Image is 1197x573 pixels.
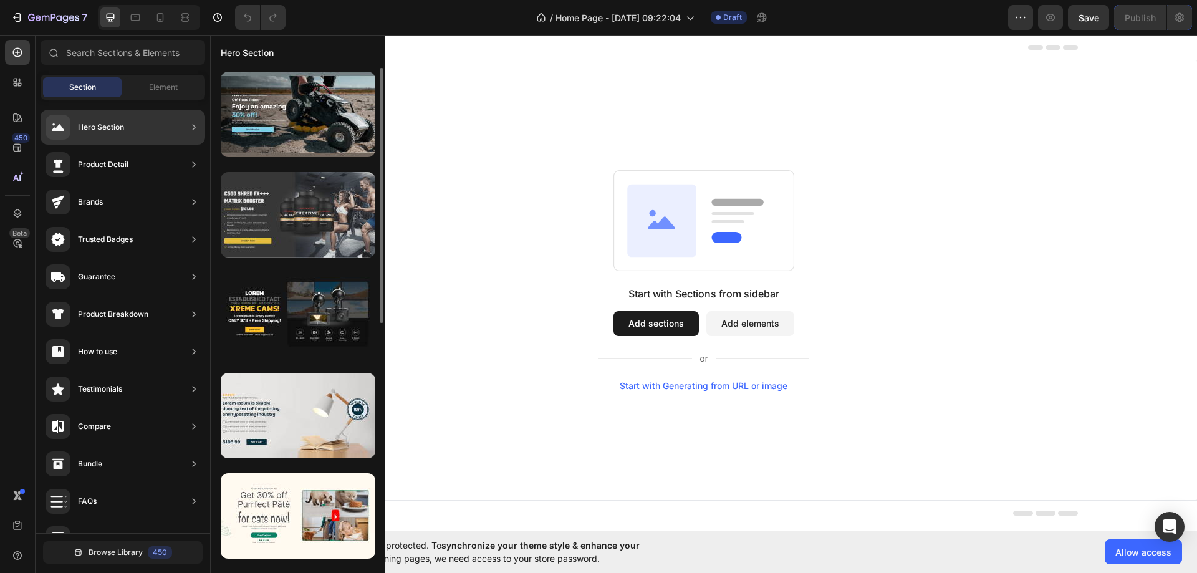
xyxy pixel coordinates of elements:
div: FAQs [78,495,97,508]
div: Product Breakdown [78,308,148,320]
p: 7 [82,10,87,25]
div: Undo/Redo [235,5,286,30]
span: Browse Library [89,547,143,558]
div: Hero Section [78,121,124,133]
span: Save [1079,12,1099,23]
span: Draft [723,12,742,23]
div: Beta [9,228,30,238]
span: / [550,11,553,24]
div: Guarantee [78,271,115,283]
div: Social Proof [78,532,122,545]
span: Allow access [1115,546,1171,559]
span: Your page is password protected. To when designing pages, we need access to your store password. [290,539,688,565]
div: Compare [78,420,111,433]
button: Add elements [496,276,584,301]
div: Start with Generating from URL or image [410,346,577,356]
div: 450 [148,546,172,559]
button: Add sections [403,276,489,301]
span: synchronize your theme style & enhance your experience [290,540,640,564]
button: 7 [5,5,93,30]
input: Search Sections & Elements [41,40,205,65]
button: Browse Library450 [43,541,203,564]
div: Trusted Badges [78,233,133,246]
div: Publish [1125,11,1156,24]
span: Section [69,82,96,93]
span: Element [149,82,178,93]
iframe: Design area [210,35,1197,531]
div: How to use [78,345,117,358]
div: Product Detail [78,158,128,171]
button: Allow access [1105,539,1182,564]
div: Start with Sections from sidebar [418,251,569,266]
div: Testimonials [78,383,122,395]
div: 450 [12,133,30,143]
span: Home Page - [DATE] 09:22:04 [555,11,681,24]
button: Publish [1114,5,1166,30]
div: Brands [78,196,103,208]
div: Bundle [78,458,102,470]
button: Save [1068,5,1109,30]
div: Open Intercom Messenger [1155,512,1185,542]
